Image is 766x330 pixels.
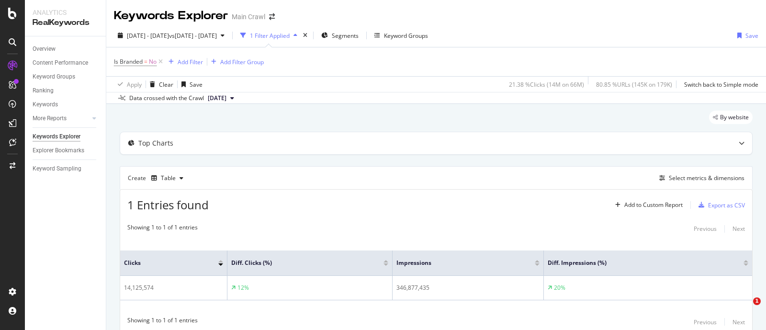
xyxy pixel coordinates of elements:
div: Analytics [33,8,98,17]
div: Overview [33,44,56,54]
iframe: Intercom live chat [733,297,756,320]
div: 1 Filter Applied [250,32,290,40]
span: Clicks [124,259,204,267]
button: Apply [114,77,142,92]
a: Keywords Explorer [33,132,99,142]
div: Switch back to Simple mode [684,80,758,89]
div: Keywords Explorer [114,8,228,24]
div: Ranking [33,86,54,96]
div: 80.85 % URLs ( 145K on 179K ) [596,80,672,89]
div: Add to Custom Report [624,202,683,208]
button: Add Filter [165,56,203,68]
div: Data crossed with the Crawl [129,94,204,102]
button: 1 Filter Applied [237,28,301,43]
span: Segments [332,32,359,40]
div: RealKeywords [33,17,98,28]
div: 21.38 % Clicks ( 14M on 66M ) [509,80,584,89]
div: Keywords [33,100,58,110]
div: Previous [694,318,717,326]
div: Explorer Bookmarks [33,146,84,156]
button: Clear [146,77,173,92]
div: arrow-right-arrow-left [269,13,275,20]
button: Next [732,316,745,328]
div: Add Filter Group [220,58,264,66]
a: Keyword Sampling [33,164,99,174]
a: Explorer Bookmarks [33,146,99,156]
div: Showing 1 to 1 of 1 entries [127,316,198,328]
a: Keywords [33,100,99,110]
button: Add to Custom Report [611,197,683,213]
button: Segments [317,28,362,43]
div: Keywords Explorer [33,132,80,142]
div: 12% [237,284,249,292]
button: Table [147,171,187,186]
button: Switch back to Simple mode [680,77,758,92]
a: Ranking [33,86,99,96]
div: Next [732,318,745,326]
button: Save [178,77,203,92]
div: Keyword Sampling [33,164,81,174]
div: 20% [554,284,565,292]
button: Select metrics & dimensions [655,172,744,184]
div: More Reports [33,114,67,124]
div: Showing 1 to 1 of 1 entries [127,223,198,235]
button: Save [733,28,758,43]
span: [DATE] - [DATE] [127,32,169,40]
span: 1 Entries found [127,197,209,213]
a: Overview [33,44,99,54]
span: Is Branded [114,57,143,66]
div: Table [161,175,176,181]
div: Keyword Groups [33,72,75,82]
div: times [301,31,309,40]
div: 346,877,435 [396,284,540,292]
div: legacy label [709,111,753,124]
div: Export as CSV [708,201,745,209]
button: Previous [694,223,717,235]
div: Create [128,171,187,186]
button: Keyword Groups [371,28,432,43]
button: Next [732,223,745,235]
div: 14,125,574 [124,284,223,292]
div: Apply [127,80,142,89]
span: Impressions [396,259,520,267]
div: Save [190,80,203,89]
div: Previous [694,225,717,233]
div: Main Crawl [232,12,265,22]
div: Keyword Groups [384,32,428,40]
button: Export as CSV [695,197,745,213]
div: Add Filter [178,58,203,66]
div: Top Charts [138,138,173,148]
a: More Reports [33,114,90,124]
span: Diff. Clicks (%) [231,259,369,267]
button: [DATE] - [DATE]vs[DATE] - [DATE] [114,28,228,43]
button: Previous [694,316,717,328]
span: By website [720,114,749,120]
button: Add Filter Group [207,56,264,68]
span: Diff. Impressions (%) [548,259,729,267]
div: Content Performance [33,58,88,68]
div: Save [745,32,758,40]
span: 2025 Aug. 14th [208,94,226,102]
span: vs [DATE] - [DATE] [169,32,217,40]
span: 1 [753,297,761,305]
div: Select metrics & dimensions [669,174,744,182]
a: Content Performance [33,58,99,68]
button: [DATE] [204,92,238,104]
div: Clear [159,80,173,89]
span: No [149,55,157,68]
div: Next [732,225,745,233]
a: Keyword Groups [33,72,99,82]
span: = [144,57,147,66]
